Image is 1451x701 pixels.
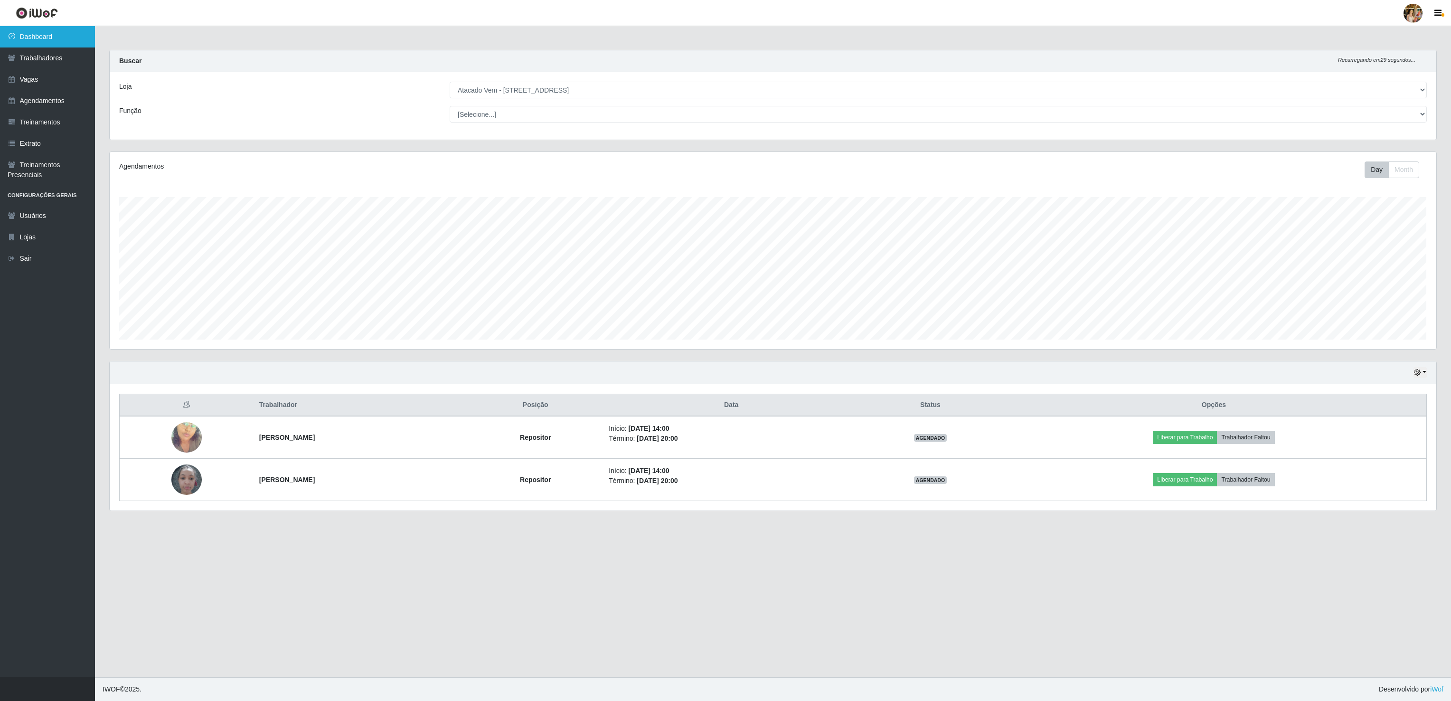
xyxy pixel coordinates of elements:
i: Recarregando em 29 segundos... [1338,57,1415,63]
label: Loja [119,82,132,92]
strong: [PERSON_NAME] [259,434,315,441]
li: Término: [609,434,854,444]
li: Início: [609,466,854,476]
strong: Repositor [520,434,551,441]
time: [DATE] 14:00 [628,425,669,432]
th: Status [859,394,1001,417]
th: Opções [1001,394,1427,417]
span: AGENDADO [914,434,947,442]
button: Day [1365,161,1389,178]
img: 1754258368800.jpeg [171,459,202,500]
span: © 2025 . [103,684,141,694]
li: Término: [609,476,854,486]
img: 1754928869787.jpeg [171,410,202,464]
th: Trabalhador [254,394,468,417]
time: [DATE] 14:00 [628,467,669,474]
div: First group [1365,161,1419,178]
time: [DATE] 20:00 [637,477,678,484]
li: Início: [609,424,854,434]
button: Liberar para Trabalho [1153,431,1217,444]
th: Posição [468,394,603,417]
span: IWOF [103,685,120,693]
span: AGENDADO [914,476,947,484]
a: iWof [1430,685,1443,693]
label: Função [119,106,141,116]
button: Trabalhador Faltou [1217,431,1274,444]
img: CoreUI Logo [16,7,58,19]
button: Month [1388,161,1419,178]
th: Data [603,394,859,417]
span: Desenvolvido por [1379,684,1443,694]
div: Toolbar with button groups [1365,161,1427,178]
strong: Repositor [520,476,551,483]
strong: Buscar [119,57,141,65]
time: [DATE] 20:00 [637,435,678,442]
button: Trabalhador Faltou [1217,473,1274,486]
strong: [PERSON_NAME] [259,476,315,483]
button: Liberar para Trabalho [1153,473,1217,486]
div: Agendamentos [119,161,656,171]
